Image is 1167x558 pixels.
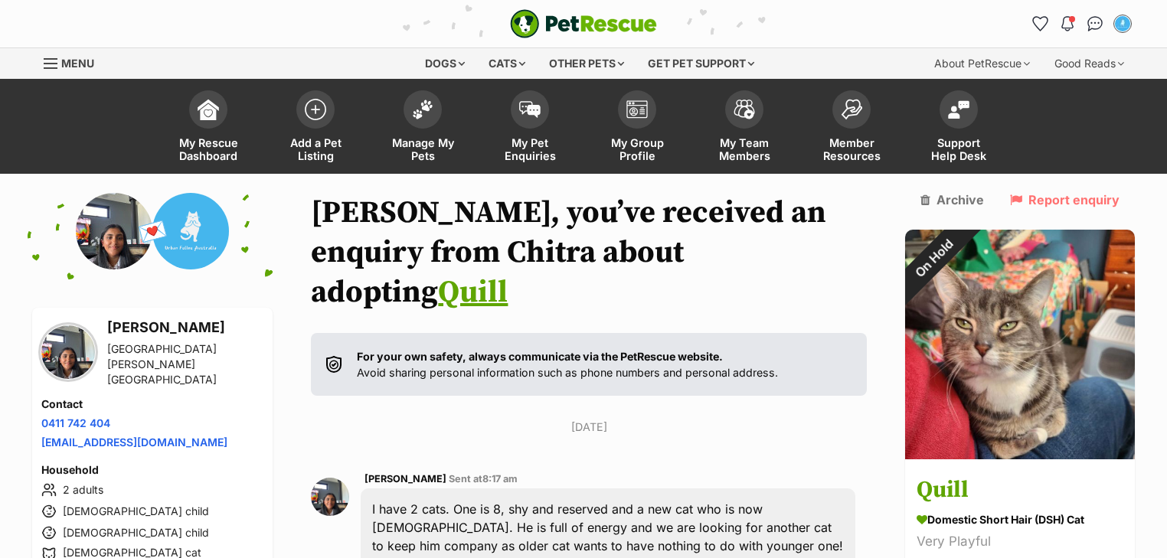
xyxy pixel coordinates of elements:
[449,473,518,485] span: Sent at
[41,481,263,499] li: 2 adults
[510,9,657,38] img: logo-e224e6f780fb5917bec1dbf3a21bbac754714ae5b6737aabdf751b685950b380.svg
[107,341,263,387] div: [GEOGRAPHIC_DATA][PERSON_NAME][GEOGRAPHIC_DATA]
[1110,11,1135,36] button: My account
[41,462,263,478] h4: Household
[107,317,263,338] h3: [PERSON_NAME]
[917,532,1123,553] div: Very Playful
[510,9,657,38] a: PetRescue
[1028,11,1052,36] a: Favourites
[1087,16,1103,31] img: chat-41dd97257d64d25036548639549fe6c8038ab92f7586957e7f3b1b290dea8141.svg
[476,83,583,174] a: My Pet Enquiries
[637,48,765,79] div: Get pet support
[905,447,1135,462] a: On Hold
[41,502,263,520] li: [DEMOGRAPHIC_DATA] child
[262,83,369,174] a: Add a Pet Listing
[905,230,1135,459] img: Quill
[734,100,755,119] img: team-members-icon-5396bd8760b3fe7c0b43da4ab00e1e3bb1a5d9ba89233759b79545d2d3fc5d0d.svg
[583,83,691,174] a: My Group Profile
[198,99,219,120] img: dashboard-icon-eb2f2d2d3e046f16d808141f083e7271f6b2e854fb5c12c21221c1fb7104beca.svg
[905,83,1012,174] a: Support Help Desk
[1061,16,1074,31] img: notifications-46538b983faf8c2785f20acdc204bb7945ddae34d4c08c2a6579f10ce5e182be.svg
[538,48,635,79] div: Other pets
[948,100,969,119] img: help-desk-icon-fdf02630f3aa405de69fd3d07c3f3aa587a6932b1a1747fa1d2bba05be0121f9.svg
[61,57,94,70] span: Menu
[311,478,349,516] img: Chitra Rao profile pic
[388,136,457,162] span: Manage My Pets
[305,99,326,120] img: add-pet-listing-icon-0afa8454b4691262ce3f59096e99ab1cd57d4a30225e0717b998d2c9b9846f56.svg
[923,48,1041,79] div: About PetRescue
[482,473,518,485] span: 8:17 am
[1028,11,1135,36] ul: Account quick links
[412,100,433,119] img: manage-my-pets-icon-02211641906a0b7f246fdf0571729dbe1e7629f14944591b6c1af311fb30b64b.svg
[920,193,984,207] a: Archive
[414,48,476,79] div: Dogs
[710,136,779,162] span: My Team Members
[478,48,536,79] div: Cats
[41,325,95,379] img: Chitra Rao profile pic
[174,136,243,162] span: My Rescue Dashboard
[155,83,262,174] a: My Rescue Dashboard
[369,83,476,174] a: Manage My Pets
[41,436,227,449] a: [EMAIL_ADDRESS][DOMAIN_NAME]
[924,136,993,162] span: Support Help Desk
[603,136,672,162] span: My Group Profile
[1044,48,1135,79] div: Good Reads
[44,48,105,76] a: Menu
[519,101,541,118] img: pet-enquiries-icon-7e3ad2cf08bfb03b45e93fb7055b45f3efa6380592205ae92323e6603595dc1f.svg
[364,473,446,485] span: [PERSON_NAME]
[884,209,983,308] div: On Hold
[311,419,867,435] p: [DATE]
[626,100,648,119] img: group-profile-icon-3fa3cf56718a62981997c0bc7e787c4b2cf8bcc04b72c1350f741eb67cf2f40e.svg
[1083,11,1107,36] a: Conversations
[41,524,263,542] li: [DEMOGRAPHIC_DATA] child
[152,193,229,269] img: Urban Feline Australia profile pic
[1010,193,1120,207] a: Report enquiry
[41,396,263,412] h4: Contact
[817,136,886,162] span: Member Resources
[691,83,798,174] a: My Team Members
[438,273,508,312] a: Quill
[357,350,723,363] strong: For your own safety, always communicate via the PetRescue website.
[841,99,862,119] img: member-resources-icon-8e73f808a243e03378d46382f2149f9095a855e16c252ad45f914b54edf8863c.svg
[357,348,778,381] p: Avoid sharing personal information such as phone numbers and personal address.
[495,136,564,162] span: My Pet Enquiries
[917,512,1123,528] div: Domestic Short Hair (DSH) Cat
[1115,16,1130,31] img: Daniel Lewis profile pic
[76,193,152,269] img: Chitra Rao profile pic
[798,83,905,174] a: Member Resources
[311,193,867,312] h1: [PERSON_NAME], you’ve received an enquiry from Chitra about adopting
[41,416,110,429] a: 0411 742 404
[1055,11,1080,36] button: Notifications
[917,474,1123,508] h3: Quill
[136,215,170,248] span: 💌
[281,136,350,162] span: Add a Pet Listing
